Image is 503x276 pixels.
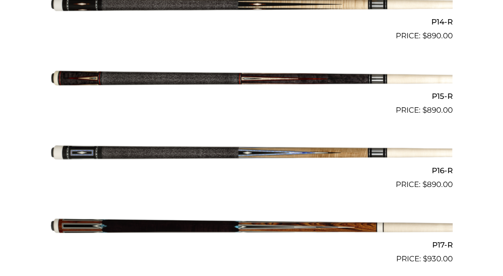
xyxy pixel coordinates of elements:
[422,106,427,114] span: $
[50,194,453,261] img: P17-R
[422,180,453,189] bdi: 890.00
[422,106,453,114] bdi: 890.00
[50,45,453,112] img: P15-R
[50,45,453,116] a: P15-R $890.00
[50,194,453,264] a: P17-R $930.00
[422,31,427,40] span: $
[50,120,453,190] a: P16-R $890.00
[423,254,427,263] span: $
[423,254,453,263] bdi: 930.00
[422,31,453,40] bdi: 890.00
[50,120,453,187] img: P16-R
[422,180,427,189] span: $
